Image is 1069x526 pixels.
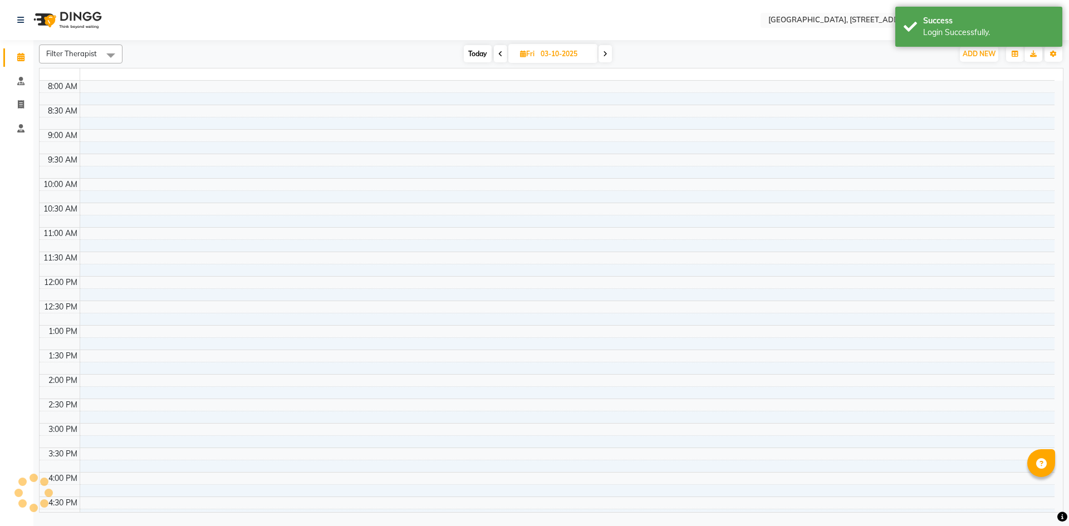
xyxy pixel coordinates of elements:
div: 2:00 PM [46,375,80,386]
img: logo [28,4,105,36]
div: 12:00 PM [42,277,80,288]
div: 9:30 AM [46,154,80,166]
div: 4:30 PM [46,497,80,509]
div: 1:30 PM [46,350,80,362]
div: 9:00 AM [46,130,80,141]
span: ADD NEW [963,50,996,58]
span: Today [464,45,492,62]
div: 11:00 AM [41,228,80,239]
div: 8:30 AM [46,105,80,117]
div: Success [923,15,1054,27]
div: 8:00 AM [46,81,80,92]
span: Fri [517,50,537,58]
div: 3:00 PM [46,424,80,435]
div: 11:30 AM [41,252,80,264]
div: 2:30 PM [46,399,80,411]
div: Login Successfully. [923,27,1054,38]
span: Filter Therapist [46,49,97,58]
div: 1:00 PM [46,326,80,337]
div: 4:00 PM [46,473,80,484]
div: 10:30 AM [41,203,80,215]
div: 12:30 PM [42,301,80,313]
button: ADD NEW [960,46,998,62]
div: 10:00 AM [41,179,80,190]
input: 2025-10-03 [537,46,593,62]
div: 3:30 PM [46,448,80,460]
